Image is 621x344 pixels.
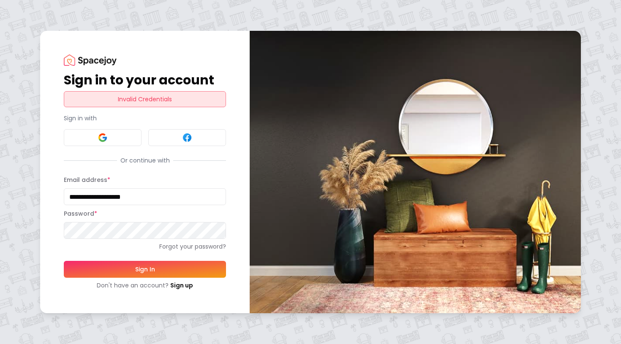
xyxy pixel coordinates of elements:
img: Facebook signin [182,133,192,143]
span: Or continue with [117,156,173,165]
button: Sign In [64,261,226,278]
img: Google signin [98,133,108,143]
div: Invalid Credentials [64,91,226,107]
h1: Sign in to your account [64,73,226,88]
a: Forgot your password? [64,242,226,251]
div: Don't have an account? [64,281,226,290]
a: Sign up [170,281,193,290]
label: Email address [64,176,110,184]
p: Sign in with [64,114,226,122]
img: Spacejoy Logo [64,54,117,66]
img: banner [250,31,581,313]
label: Password [64,209,97,218]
